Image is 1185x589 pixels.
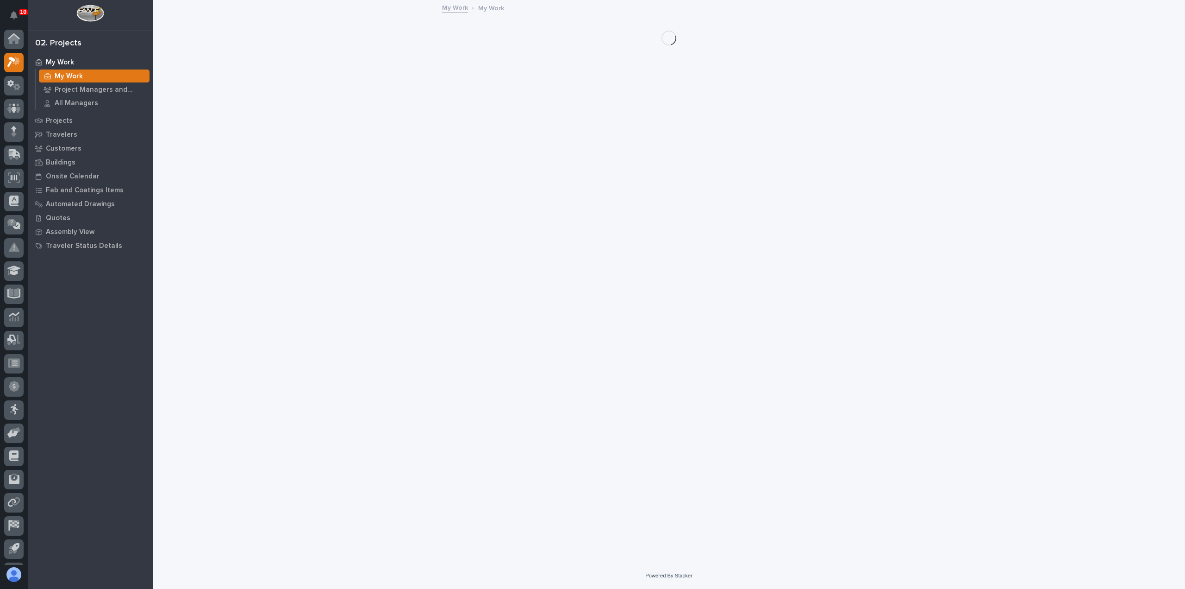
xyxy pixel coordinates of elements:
a: Travelers [28,127,153,141]
a: Customers [28,141,153,155]
a: My Work [28,55,153,69]
a: My Work [442,2,468,13]
a: Onsite Calendar [28,169,153,183]
p: Customers [46,145,81,153]
a: All Managers [36,96,153,109]
p: My Work [478,2,504,13]
div: 02. Projects [35,38,81,49]
a: Assembly View [28,225,153,239]
a: Powered By Stacker [645,573,692,578]
p: Projects [46,117,73,125]
a: Quotes [28,211,153,225]
p: Project Managers and Engineers [55,86,146,94]
a: Projects [28,114,153,127]
p: Traveler Status Details [46,242,122,250]
p: Onsite Calendar [46,172,100,181]
p: My Work [46,58,74,67]
p: 10 [20,9,26,15]
p: All Managers [55,99,98,108]
div: Notifications10 [12,11,24,26]
a: Project Managers and Engineers [36,83,153,96]
img: Workspace Logo [76,5,104,22]
a: Traveler Status Details [28,239,153,253]
a: My Work [36,70,153,82]
p: My Work [55,72,83,81]
p: Travelers [46,131,77,139]
p: Assembly View [46,228,94,236]
p: Fab and Coatings Items [46,186,124,195]
a: Buildings [28,155,153,169]
button: Notifications [4,6,24,25]
a: Fab and Coatings Items [28,183,153,197]
button: users-avatar [4,565,24,584]
p: Automated Drawings [46,200,115,209]
p: Quotes [46,214,70,222]
p: Buildings [46,158,75,167]
a: Automated Drawings [28,197,153,211]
